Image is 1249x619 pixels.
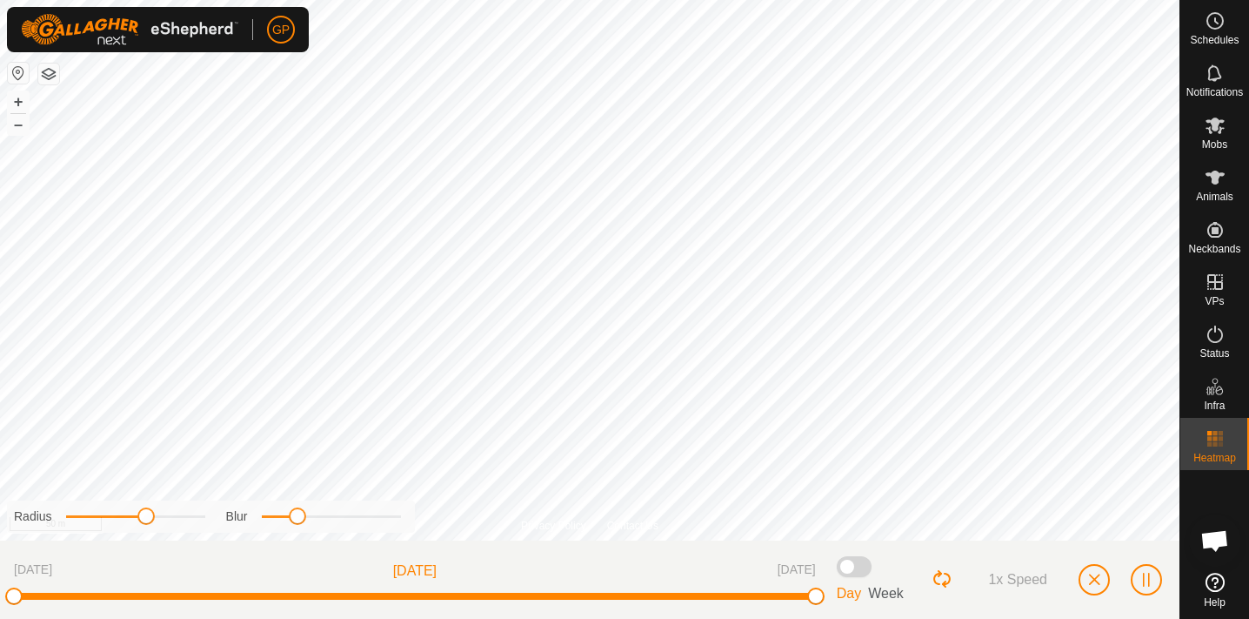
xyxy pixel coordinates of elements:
label: Blur [226,508,248,526]
button: – [8,114,29,135]
label: Radius [14,508,52,526]
span: 1x Speed [988,572,1047,588]
span: Notifications [1186,87,1243,98]
span: VPs [1205,296,1224,306]
button: Reset Map [8,63,29,84]
span: Mobs [1202,139,1227,150]
span: GP [272,21,290,39]
img: Gallagher Logo [21,14,238,45]
span: [DATE] [393,561,437,582]
a: Privacy Policy [521,518,586,534]
span: Infra [1204,400,1225,411]
button: + [8,91,29,112]
span: Heatmap [1193,453,1236,463]
span: Day [837,586,861,601]
span: Week [868,586,904,601]
button: Speed Button [967,565,1061,595]
button: Map Layers [38,64,59,84]
span: [DATE] [14,561,52,582]
span: Animals [1196,192,1233,202]
span: Help [1204,597,1226,608]
span: [DATE] [778,561,816,582]
button: Loop Button [932,569,954,591]
span: Status [1199,348,1229,359]
a: Contact Us [607,518,658,534]
span: Schedules [1190,35,1239,45]
span: Neckbands [1188,244,1240,254]
div: Open chat [1189,515,1241,567]
a: Help [1180,566,1249,615]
